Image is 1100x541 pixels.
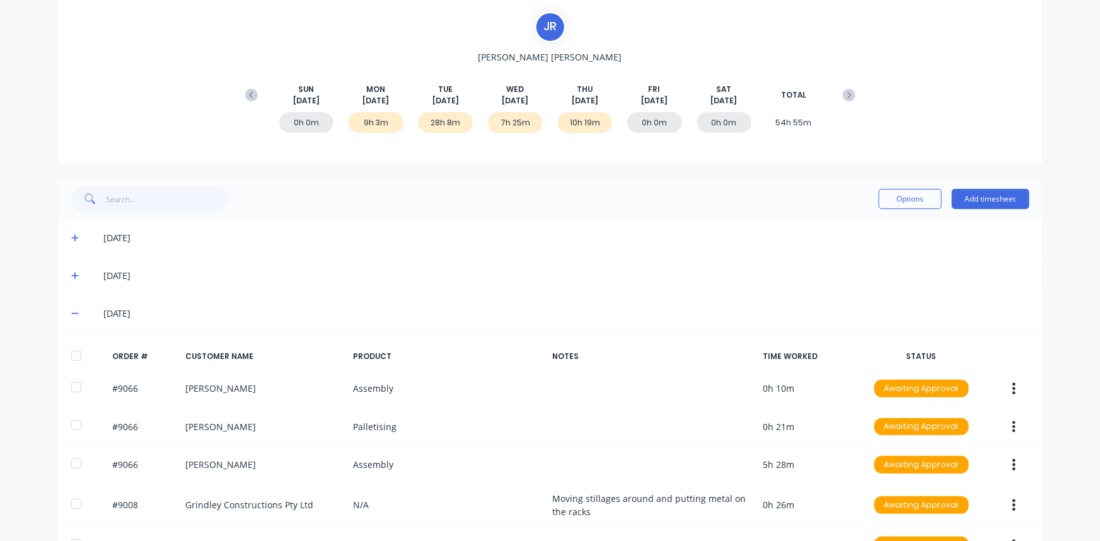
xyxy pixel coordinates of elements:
[868,351,975,362] div: STATUS
[879,189,942,209] button: Options
[366,84,385,95] span: MON
[711,95,738,106] span: [DATE]
[103,269,1029,283] div: [DATE]
[478,50,622,64] span: [PERSON_NAME] [PERSON_NAME]
[717,84,732,95] span: SAT
[349,112,403,133] div: 9h 3m
[577,84,593,95] span: THU
[874,380,969,397] div: Awaiting Approval
[952,189,1029,209] button: Add timesheet
[781,89,806,101] span: TOTAL
[103,307,1029,321] div: [DATE]
[874,379,970,398] button: Awaiting Approval
[354,351,543,362] div: PRODUCT
[113,351,176,362] div: ORDER #
[874,496,970,515] button: Awaiting Approval
[438,84,453,95] span: TUE
[186,351,344,362] div: CUSTOMER NAME
[535,11,566,43] div: J R
[558,112,613,133] div: 10h 19m
[293,95,320,106] span: [DATE]
[763,351,858,362] div: TIME WORKED
[572,95,598,106] span: [DATE]
[553,351,753,362] div: NOTES
[362,95,389,106] span: [DATE]
[419,112,473,133] div: 28h 8m
[641,95,668,106] span: [DATE]
[432,95,459,106] span: [DATE]
[298,84,314,95] span: SUN
[874,418,970,436] button: Awaiting Approval
[627,112,682,133] div: 0h 0m
[697,112,752,133] div: 0h 0m
[874,418,969,436] div: Awaiting Approval
[506,84,524,95] span: WED
[874,455,970,474] button: Awaiting Approval
[767,112,821,133] div: 54h 55m
[649,84,661,95] span: FRI
[502,95,528,106] span: [DATE]
[103,231,1029,245] div: [DATE]
[106,186,229,212] input: Search...
[874,496,969,514] div: Awaiting Approval
[279,112,334,133] div: 0h 0m
[488,112,543,133] div: 7h 25m
[874,456,969,474] div: Awaiting Approval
